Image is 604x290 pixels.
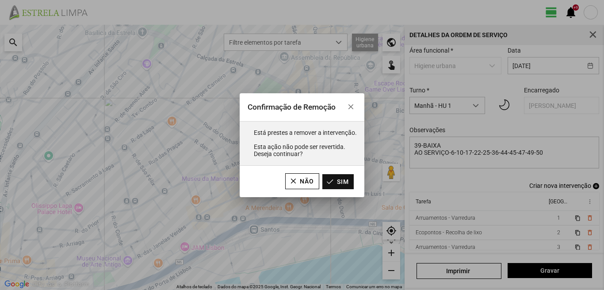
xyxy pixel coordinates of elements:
span: Está prestes a remover a intervenção. Esta ação não pode ser revertida. Deseja continuar? [254,129,357,157]
button: Sim [322,174,354,189]
span: Sim [337,178,349,185]
span: Não [300,178,314,185]
button: Não [285,173,319,189]
span: Confirmação de Remoção [248,103,336,111]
